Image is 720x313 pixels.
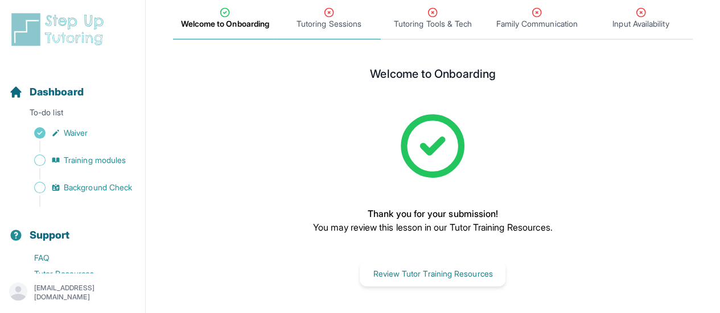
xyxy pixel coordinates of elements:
button: Review Tutor Training Resources [360,261,505,286]
span: Family Communication [496,18,577,30]
button: Dashboard [5,66,141,105]
span: Background Check [64,182,132,193]
span: Dashboard [30,84,84,100]
span: Input Availability [612,18,669,30]
p: To-do list [5,107,141,123]
p: You may review this lesson in our Tutor Training Resources. [313,220,553,234]
p: [EMAIL_ADDRESS][DOMAIN_NAME] [34,283,136,302]
img: logo [9,11,110,48]
a: Background Check [9,180,145,195]
span: Training modules [64,155,126,166]
a: Tutor Resources [9,266,145,282]
span: Welcome to Onboarding [181,18,269,30]
a: Training modules [9,152,145,168]
a: Waiver [9,125,145,141]
button: [EMAIL_ADDRESS][DOMAIN_NAME] [9,282,136,303]
span: Tutoring Sessions [297,18,361,30]
span: Waiver [64,127,88,139]
span: Tutoring Tools & Tech [394,18,472,30]
h2: Welcome to Onboarding [370,67,495,85]
span: Support [30,227,70,243]
a: FAQ [9,250,145,266]
p: Thank you for your submission! [313,207,553,220]
a: Review Tutor Training Resources [360,268,505,279]
a: Dashboard [9,84,84,100]
button: Support [5,209,141,248]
